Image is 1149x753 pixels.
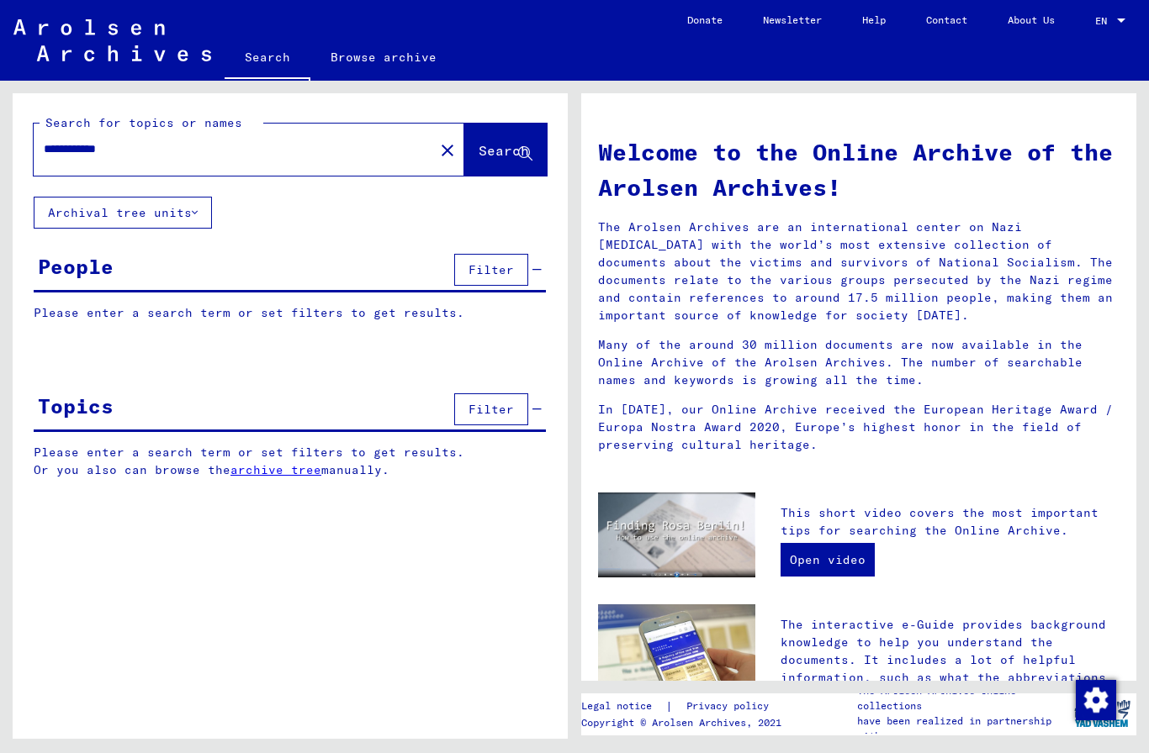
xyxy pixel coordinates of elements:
a: archive tree [230,462,321,477]
a: Open video [781,543,875,577]
span: Filter [469,402,514,417]
div: People [38,251,114,282]
p: have been realized in partnership with [857,714,1067,744]
p: The Arolsen Archives online collections [857,683,1067,714]
mat-label: Search for topics or names [45,115,242,130]
h1: Welcome to the Online Archive of the Arolsen Archives! [598,134,1120,205]
div: | [581,698,789,715]
p: Please enter a search term or set filters to get results. Or you also can browse the manually. [34,444,547,479]
a: Privacy policy [673,698,789,715]
p: In [DATE], our Online Archive received the European Heritage Award / Europa Nostra Award 2020, Eu... [598,401,1120,454]
p: Copyright © Arolsen Archives, 2021 [581,715,789,730]
button: Clear [431,133,464,166]
p: The interactive e-Guide provides background knowledge to help you understand the documents. It in... [781,616,1120,722]
img: yv_logo.png [1071,692,1134,735]
img: Change consent [1076,680,1116,720]
span: Filter [469,262,514,277]
img: eguide.jpg [598,604,755,709]
span: Search [479,142,529,159]
button: Archival tree units [34,197,212,229]
p: Please enter a search term or set filters to get results. [34,304,546,322]
a: Search [225,37,310,81]
button: Filter [454,393,528,425]
a: Legal notice [581,698,665,715]
div: Change consent [1075,679,1115,719]
img: video.jpg [598,492,755,578]
p: The Arolsen Archives are an international center on Nazi [MEDICAL_DATA] with the world’s most ext... [598,219,1120,324]
button: Search [464,124,547,176]
mat-icon: close [437,140,458,161]
span: EN [1095,15,1114,27]
p: Many of the around 30 million documents are now available in the Online Archive of the Arolsen Ar... [598,336,1120,389]
a: Browse archive [310,37,457,77]
p: This short video covers the most important tips for searching the Online Archive. [781,504,1120,540]
button: Filter [454,254,528,286]
div: Topics [38,391,114,421]
img: Arolsen_neg.svg [13,19,211,61]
